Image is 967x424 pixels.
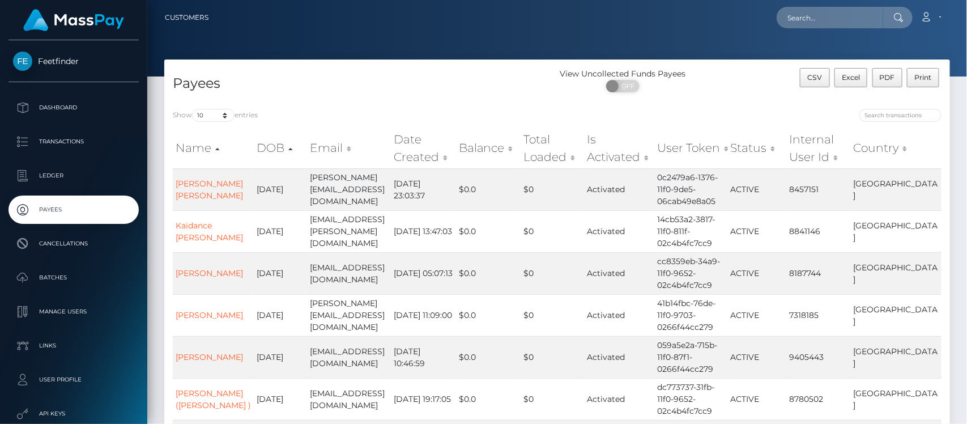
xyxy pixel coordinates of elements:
[851,378,942,420] td: [GEOGRAPHIC_DATA]
[8,298,139,326] a: Manage Users
[391,210,455,252] td: [DATE] 13:47:03
[8,196,139,224] a: Payees
[307,210,391,252] td: [EMAIL_ADDRESS][PERSON_NAME][DOMAIN_NAME]
[173,128,254,168] th: Name: activate to sort column ascending
[391,168,455,210] td: [DATE] 23:03:37
[915,73,932,82] span: Print
[584,336,654,378] td: Activated
[907,68,939,87] button: Print
[391,294,455,336] td: [DATE] 11:09:00
[8,230,139,258] a: Cancellations
[859,109,942,122] input: Search transactions
[584,168,654,210] td: Activated
[654,294,727,336] td: 41b14fbc-76de-11f0-9703-0266f44cc279
[872,68,903,87] button: PDF
[727,294,786,336] td: ACTIVE
[307,128,391,168] th: Email: activate to sort column ascending
[176,221,243,243] a: Kaidance [PERSON_NAME]
[8,56,139,66] span: Feetfinder
[176,388,251,410] a: [PERSON_NAME] ([PERSON_NAME] )
[176,352,243,362] a: [PERSON_NAME]
[13,235,134,252] p: Cancellations
[786,128,851,168] th: Internal User Id: activate to sort column ascending
[13,303,134,320] p: Manage Users
[521,378,585,420] td: $0
[8,128,139,156] a: Transactions
[13,133,134,150] p: Transactions
[851,294,942,336] td: [GEOGRAPHIC_DATA]
[13,167,134,184] p: Ledger
[13,99,134,116] p: Dashboard
[23,9,124,31] img: MassPay Logo
[786,252,851,294] td: 8187744
[727,128,786,168] th: Status: activate to sort column ascending
[584,378,654,420] td: Activated
[456,294,521,336] td: $0.0
[8,264,139,292] a: Batches
[254,378,307,420] td: [DATE]
[254,210,307,252] td: [DATE]
[391,252,455,294] td: [DATE] 05:07:13
[254,294,307,336] td: [DATE]
[654,210,727,252] td: 14cb53a2-3817-11f0-811f-02c4b4fc7cc9
[786,168,851,210] td: 8457151
[851,168,942,210] td: [GEOGRAPHIC_DATA]
[727,336,786,378] td: ACTIVE
[800,68,830,87] button: CSV
[521,294,585,336] td: $0
[842,73,860,82] span: Excel
[834,68,868,87] button: Excel
[456,128,521,168] th: Balance: activate to sort column ascending
[557,68,688,80] div: View Uncollected Funds Payees
[654,252,727,294] td: cc8359eb-34a9-11f0-9652-02c4b4fc7cc9
[727,252,786,294] td: ACTIVE
[851,128,942,168] th: Country: activate to sort column ascending
[8,332,139,360] a: Links
[786,336,851,378] td: 9405443
[8,162,139,190] a: Ledger
[176,268,243,278] a: [PERSON_NAME]
[786,294,851,336] td: 7318185
[521,210,585,252] td: $0
[307,168,391,210] td: [PERSON_NAME][EMAIL_ADDRESS][DOMAIN_NAME]
[13,337,134,354] p: Links
[307,378,391,420] td: [EMAIL_ADDRESS][DOMAIN_NAME]
[192,109,235,122] select: Showentries
[521,128,585,168] th: Total Loaded: activate to sort column ascending
[456,210,521,252] td: $0.0
[584,294,654,336] td: Activated
[173,74,549,94] h4: Payees
[727,210,786,252] td: ACTIVE
[786,210,851,252] td: 8841146
[165,6,208,29] a: Customers
[521,252,585,294] td: $0
[654,378,727,420] td: dc773737-31fb-11f0-9652-02c4b4fc7cc9
[391,378,455,420] td: [DATE] 19:17:05
[254,252,307,294] td: [DATE]
[612,80,641,92] span: OFF
[880,73,895,82] span: PDF
[307,294,391,336] td: [PERSON_NAME][EMAIL_ADDRESS][DOMAIN_NAME]
[254,168,307,210] td: [DATE]
[307,336,391,378] td: [EMAIL_ADDRESS][DOMAIN_NAME]
[456,252,521,294] td: $0.0
[456,336,521,378] td: $0.0
[13,405,134,422] p: API Keys
[807,73,822,82] span: CSV
[13,52,32,71] img: Feetfinder
[8,94,139,122] a: Dashboard
[654,168,727,210] td: 0c2479a6-1376-11f0-9de5-06cab49e8a05
[584,128,654,168] th: Is Activated: activate to sort column ascending
[851,336,942,378] td: [GEOGRAPHIC_DATA]
[777,7,883,28] input: Search...
[173,109,258,122] label: Show entries
[254,128,307,168] th: DOB: activate to sort column descending
[654,336,727,378] td: 059a5e2a-715b-11f0-87f1-0266f44cc279
[654,128,727,168] th: User Token: activate to sort column ascending
[727,168,786,210] td: ACTIVE
[851,210,942,252] td: [GEOGRAPHIC_DATA]
[456,168,521,210] td: $0.0
[851,252,942,294] td: [GEOGRAPHIC_DATA]
[521,168,585,210] td: $0
[727,378,786,420] td: ACTIVE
